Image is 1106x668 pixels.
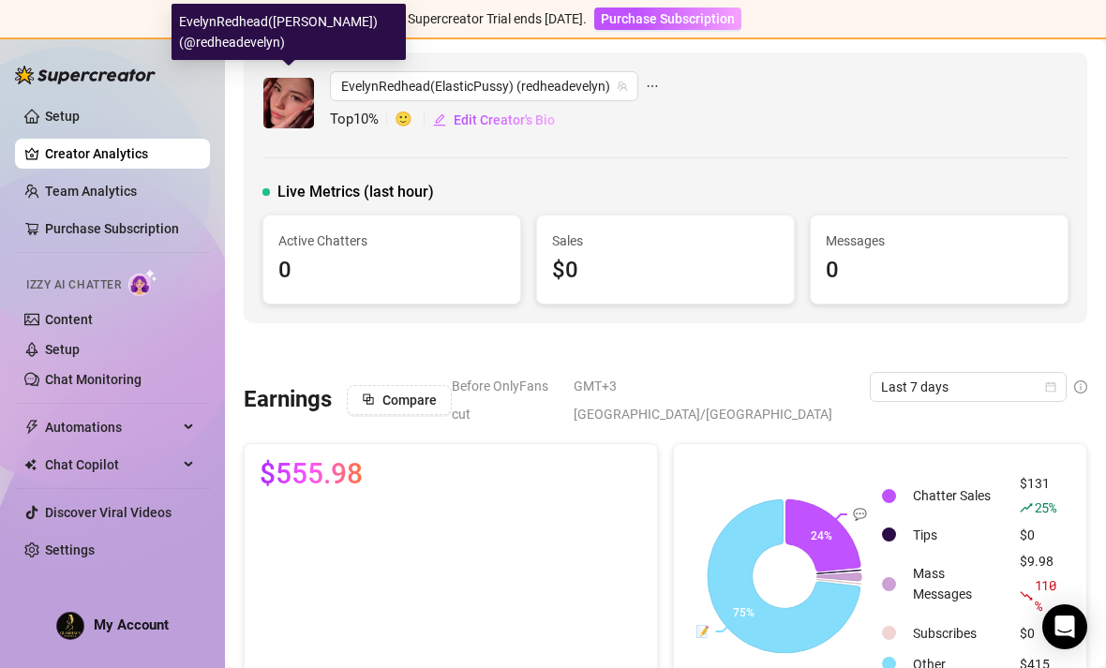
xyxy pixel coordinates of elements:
a: Settings [45,542,95,557]
a: Setup [45,342,80,357]
img: AI Chatter [128,269,157,296]
span: fall [1020,589,1033,602]
button: Purchase Subscription [594,7,741,30]
img: EvelynRedhead(ElasticPussy) [263,78,314,128]
span: Automations [45,412,178,442]
span: block [362,393,375,406]
span: calendar [1045,381,1056,393]
span: GMT+3 [GEOGRAPHIC_DATA]/[GEOGRAPHIC_DATA] [574,372,859,428]
a: Content [45,312,93,327]
text: 📝 [695,624,710,638]
div: $0 [552,253,779,289]
span: Izzy AI Chatter [26,276,121,294]
td: Chatter Sales [905,473,1010,518]
div: $0 [1020,525,1062,545]
img: logo-BBDzfeDw.svg [15,66,156,84]
a: Creator Analytics [45,139,195,169]
span: $555.98 [260,459,363,489]
span: 110 % [1035,576,1056,615]
img: Chat Copilot [24,458,37,471]
div: 0 [826,253,1053,289]
td: Subscribes [905,618,1010,647]
div: $131 [1020,473,1062,518]
span: ellipsis [646,71,659,101]
a: Discover Viral Videos [45,505,172,520]
a: Team Analytics [45,184,137,199]
span: Live Metrics (last hour) [277,181,434,203]
span: My Account [94,616,169,633]
span: Messages [826,230,1053,251]
span: 🙂 [395,109,432,131]
a: Setup [45,109,80,124]
div: $0 [1020,623,1062,644]
span: Compare [382,393,437,408]
span: Edit Creator's Bio [454,112,555,127]
td: Mass Messages [905,551,1010,616]
div: EvelynRedhead([PERSON_NAME]) (@redheadevelyn) [172,4,406,60]
a: Purchase Subscription [594,11,741,26]
h3: Earnings [244,385,332,415]
span: Before OnlyFans cut [452,372,562,428]
div: $9.98 [1020,551,1062,616]
span: edit [433,113,446,126]
span: Last 7 days [881,373,1055,401]
span: Sales [552,230,779,251]
a: Chat Monitoring [45,372,142,387]
span: thunderbolt [24,420,39,435]
span: Your Supercreator Trial ends [DATE]. [378,11,587,26]
div: Open Intercom Messenger [1042,604,1087,649]
div: 0 [278,253,505,289]
a: Purchase Subscription [45,221,179,236]
td: Tips [905,520,1010,549]
span: Active Chatters [278,230,505,251]
span: rise [1020,501,1033,514]
img: ACg8ocLBlt24Opi5AFcCVUvm17SQ3vcPl_HeNm4PXAU8_m0Kdh3UOMg=s96-c [57,613,83,639]
span: info-circle [1074,380,1087,393]
span: Top 10 % [330,109,395,131]
text: 💬 [853,507,867,521]
span: Chat Copilot [45,450,178,480]
span: Purchase Subscription [601,11,735,26]
span: team [617,81,628,92]
button: Edit Creator's Bio [432,105,556,135]
button: Compare [347,385,452,415]
span: 25 % [1035,498,1056,516]
span: EvelynRedhead(ElasticPussy) (redheadevelyn) [341,72,627,100]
